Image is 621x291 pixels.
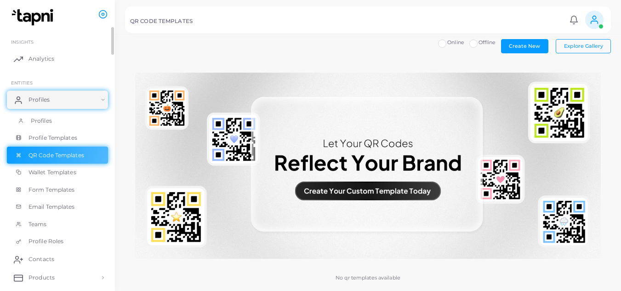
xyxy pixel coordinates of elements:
a: Analytics [7,50,108,68]
span: Teams [28,220,47,228]
a: Products [7,268,108,287]
span: Offline [479,39,496,46]
a: Profile Roles [7,233,108,250]
a: Email Templates [7,198,108,216]
span: Email Templates [28,203,75,211]
a: Contacts [7,250,108,268]
span: Wallet Templates [28,168,76,177]
a: Teams [7,216,108,233]
span: Explore Gallery [564,43,603,49]
span: ENTITIES [11,80,33,86]
span: Profile Templates [28,134,77,142]
span: Profiles [28,96,50,104]
span: Contacts [28,255,54,263]
button: Explore Gallery [556,39,611,53]
a: Form Templates [7,181,108,199]
img: logo [8,9,59,26]
span: Profiles [31,117,52,125]
span: INSIGHTS [11,39,34,45]
span: Form Templates [28,186,75,194]
img: No qr templates [135,73,601,259]
a: QR Code Templates [7,147,108,164]
span: Products [28,274,55,282]
span: Create New [509,43,540,49]
a: Profiles [7,112,108,130]
a: Profiles [7,91,108,109]
span: QR Code Templates [28,151,84,160]
span: Profile Roles [28,237,63,245]
a: Profile Templates [7,129,108,147]
h5: QR CODE TEMPLATES [130,18,193,24]
a: Wallet Templates [7,164,108,181]
p: No qr templates available [336,274,400,282]
span: Analytics [28,55,54,63]
span: Online [447,39,464,46]
button: Create New [501,39,548,53]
